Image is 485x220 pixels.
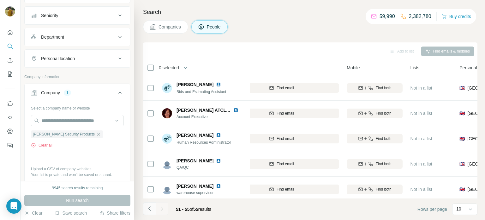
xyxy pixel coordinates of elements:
[456,206,461,212] p: 10
[52,185,103,191] div: 9945 search results remaining
[177,132,213,138] span: [PERSON_NAME]
[410,161,432,167] span: Not in a list
[31,142,52,148] button: Clear all
[5,98,15,109] button: Use Surfe on LinkedIn
[5,112,15,123] button: Use Surfe API
[459,85,465,91] span: 🇬🇧
[376,161,392,167] span: Find both
[159,24,182,30] span: Companies
[409,13,431,20] p: 2,382,780
[5,54,15,66] button: Enrich CSV
[24,210,42,216] button: Clear
[224,109,339,118] button: Find email
[162,134,172,144] img: Avatar
[410,111,432,116] span: Not in a list
[177,90,226,94] span: Bids and Estimating Assistant
[64,90,71,96] div: 1
[5,68,15,80] button: My lists
[442,12,471,21] button: Buy credits
[162,83,172,93] img: Avatar
[5,140,15,151] button: Feedback
[216,184,221,189] img: LinkedIn logo
[459,110,465,116] span: 🇬🇧
[31,172,124,178] p: Your list is private and won't be saved or shared.
[143,202,156,215] button: Navigate to previous page
[55,210,87,216] button: Save search
[177,190,229,196] span: warehouse supervisor
[25,85,130,103] button: Company1
[6,198,21,214] div: Open Intercom Messenger
[417,206,447,212] span: Rows per page
[459,186,465,192] span: 🇬🇧
[176,207,211,212] span: results
[177,165,229,170] span: QA/QC
[410,65,419,71] span: Lists
[224,83,339,93] button: Find email
[190,207,194,212] span: of
[347,159,403,169] button: Find both
[159,65,179,71] span: 0 selected
[41,90,60,96] div: Company
[410,136,432,141] span: Not in a list
[162,108,172,118] img: Avatar
[5,41,15,52] button: Search
[216,82,221,87] img: LinkedIn logo
[176,207,190,212] span: 51 - 55
[177,158,213,164] span: [PERSON_NAME]
[143,8,477,16] h4: Search
[410,85,432,91] span: Not in a list
[31,103,124,111] div: Select a company name or website
[5,27,15,38] button: Quick start
[25,29,130,45] button: Department
[177,81,213,88] span: [PERSON_NAME]
[347,134,403,143] button: Find both
[162,159,172,169] img: Avatar
[216,158,221,163] img: LinkedIn logo
[224,185,339,194] button: Find email
[459,135,465,142] span: 🇬🇧
[5,6,15,16] img: Avatar
[347,65,360,71] span: Mobile
[99,210,130,216] button: Share filters
[177,108,238,113] span: [PERSON_NAME] ATCL LTCL
[277,186,294,192] span: Find email
[177,183,213,189] span: [PERSON_NAME]
[177,140,231,145] span: Human Resources Administrator
[277,110,294,116] span: Find email
[177,114,246,120] span: Account Executive
[24,74,130,80] p: Company information
[376,186,392,192] span: Find both
[459,161,465,167] span: 🇬🇧
[41,12,58,19] div: Seniority
[41,55,75,62] div: Personal location
[380,13,395,20] p: 59,990
[347,83,403,93] button: Find both
[376,136,392,141] span: Find both
[207,24,221,30] span: People
[376,85,392,91] span: Find both
[31,166,124,172] p: Upload a CSV of company websites.
[224,159,339,169] button: Find email
[224,134,339,143] button: Find email
[277,136,294,141] span: Find email
[33,131,95,137] span: [PERSON_NAME] Security Products
[277,161,294,167] span: Find email
[233,108,238,113] img: LinkedIn logo
[410,187,432,192] span: Not in a list
[216,133,221,138] img: LinkedIn logo
[5,126,15,137] button: Dashboard
[277,85,294,91] span: Find email
[193,207,198,212] span: 55
[25,51,130,66] button: Personal location
[347,185,403,194] button: Find both
[25,8,130,23] button: Seniority
[162,184,172,194] img: Avatar
[41,34,64,40] div: Department
[347,109,403,118] button: Find both
[376,110,392,116] span: Find both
